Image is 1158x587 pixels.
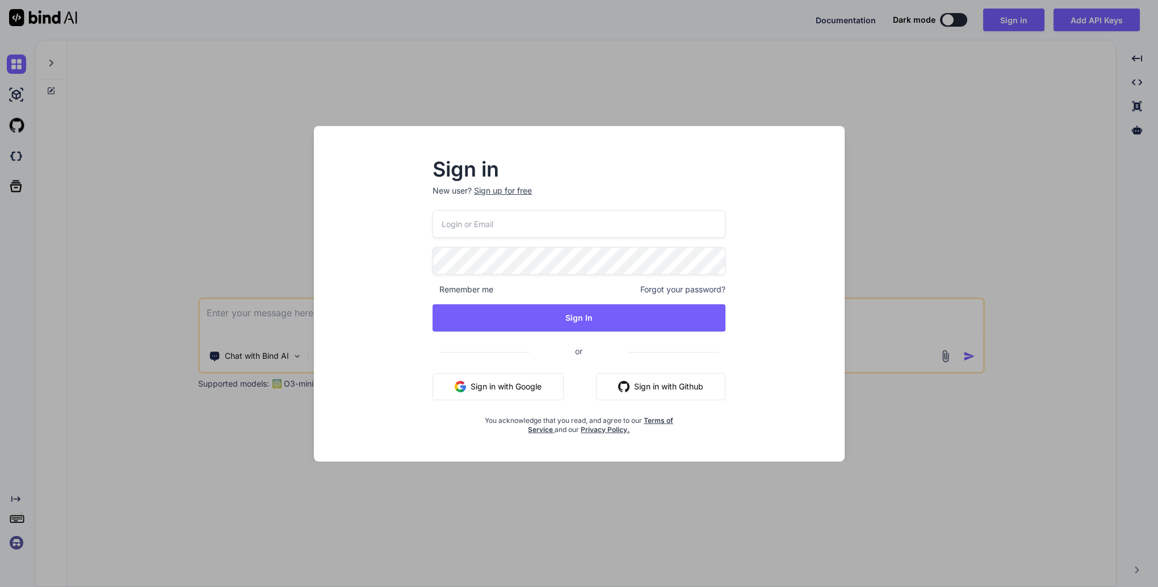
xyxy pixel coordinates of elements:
[640,284,725,295] span: Forgot your password?
[433,304,725,332] button: Sign In
[530,337,628,365] span: or
[481,409,677,434] div: You acknowledge that you read, and agree to our and our
[433,185,725,210] p: New user?
[455,381,466,392] img: google
[474,185,532,196] div: Sign up for free
[433,210,725,238] input: Login or Email
[433,373,564,400] button: Sign in with Google
[618,381,630,392] img: github
[581,425,630,434] a: Privacy Policy.
[596,373,725,400] button: Sign in with Github
[433,284,493,295] span: Remember me
[528,416,673,434] a: Terms of Service
[433,160,725,178] h2: Sign in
